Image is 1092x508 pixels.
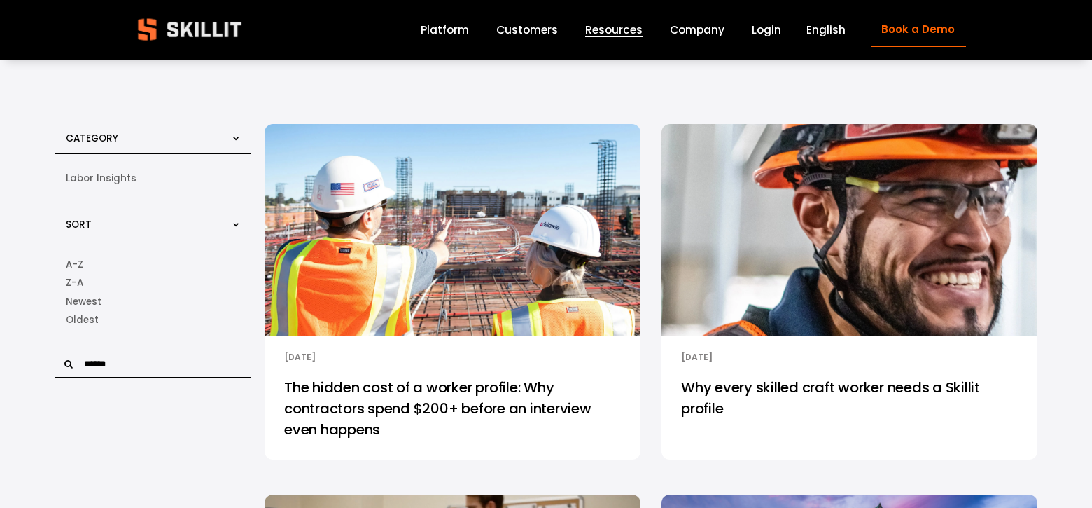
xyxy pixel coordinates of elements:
time: [DATE] [681,351,713,363]
a: Customers [496,20,558,39]
span: A-Z [66,257,83,273]
img: Skillit [126,8,253,50]
a: Alphabetical [66,256,239,274]
a: Login [752,20,781,39]
time: [DATE] [284,351,316,363]
a: Date [66,310,239,329]
img: The hidden cost of a worker profile: Why contractors spend $200+ before an interview even happens [262,123,642,337]
div: language picker [806,20,846,39]
a: folder dropdown [585,20,643,39]
a: Alphabetical [66,274,239,292]
span: Sort [66,218,92,231]
span: Category [66,132,118,146]
span: Z-A [66,275,83,291]
a: Labor Insights [66,170,239,188]
a: Platform [421,20,469,39]
a: The hidden cost of a worker profile: Why contractors spend $200+ before an interview even happens [265,366,640,460]
a: Why every skilled craft worker needs a Skillit profile [661,366,1037,460]
a: Date [66,292,239,310]
a: Company [670,20,724,39]
span: English [806,22,846,38]
span: Oldest [66,313,99,328]
img: Why every skilled craft worker needs a Skillit profile [659,123,1039,337]
span: Resources [585,22,643,38]
a: Book a Demo [871,13,966,47]
span: Newest [66,294,101,310]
